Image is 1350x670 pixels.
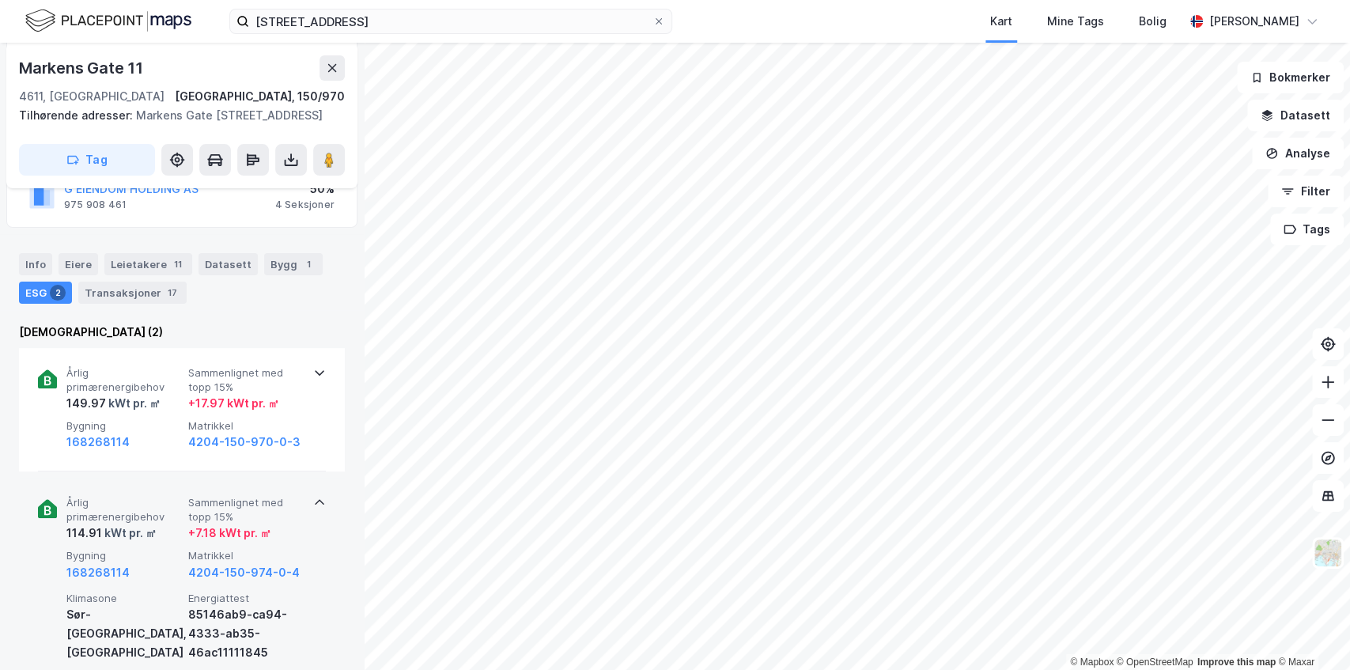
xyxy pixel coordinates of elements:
div: Info [19,253,52,275]
div: 4611, [GEOGRAPHIC_DATA] [19,87,164,106]
span: Energiattest [188,592,304,605]
span: Bygning [66,549,182,562]
div: 50% [275,180,335,199]
div: Bolig [1139,12,1167,31]
span: Tilhørende adresser: [19,108,136,122]
span: Matrikkel [188,549,304,562]
div: Sør-[GEOGRAPHIC_DATA], [GEOGRAPHIC_DATA] [66,605,182,662]
span: Klimasone [66,592,182,605]
button: Tags [1270,214,1344,245]
div: Mine Tags [1047,12,1104,31]
div: + 7.18 kWt pr. ㎡ [188,524,271,543]
div: 114.91 [66,524,157,543]
div: 2 [50,285,66,301]
div: [GEOGRAPHIC_DATA], 150/970 [175,87,345,106]
div: [DEMOGRAPHIC_DATA] (2) [19,323,345,342]
div: Eiere [59,253,98,275]
div: 975 908 461 [64,199,127,211]
span: Sammenlignet med topp 15% [188,496,304,524]
a: Mapbox [1070,657,1114,668]
span: Bygning [66,419,182,433]
span: Årlig primærenergibehov [66,366,182,394]
div: 85146ab9-ca94-4333-ab35-46ac11111845 [188,605,304,662]
a: Improve this map [1197,657,1276,668]
div: Kontrollprogram for chat [1271,594,1350,670]
div: 4 Seksjoner [275,199,335,211]
span: Sammenlignet med topp 15% [188,366,304,394]
div: kWt pr. ㎡ [102,524,157,543]
img: logo.f888ab2527a4732fd821a326f86c7f29.svg [25,7,191,35]
button: Tag [19,144,155,176]
div: 17 [164,285,180,301]
input: Søk på adresse, matrikkel, gårdeiere, leietakere eller personer [249,9,652,33]
div: Leietakere [104,253,192,275]
img: Z [1313,538,1343,568]
div: 149.97 [66,394,161,413]
button: 168268114 [66,433,130,452]
button: Filter [1268,176,1344,207]
a: OpenStreetMap [1117,657,1193,668]
div: 1 [301,256,316,272]
div: Datasett [199,253,258,275]
div: Transaksjoner [78,282,187,304]
span: Årlig primærenergibehov [66,496,182,524]
button: Datasett [1247,100,1344,131]
div: Bygg [264,253,323,275]
button: Analyse [1252,138,1344,169]
button: 4204-150-970-0-3 [188,433,301,452]
button: 4204-150-974-0-4 [188,563,300,582]
div: Markens Gate [STREET_ADDRESS] [19,106,332,125]
button: 168268114 [66,563,130,582]
div: 11 [170,256,186,272]
div: ESG [19,282,72,304]
div: Markens Gate 11 [19,55,146,81]
div: kWt pr. ㎡ [106,394,161,413]
span: Matrikkel [188,419,304,433]
div: + 17.97 kWt pr. ㎡ [188,394,279,413]
div: [PERSON_NAME] [1209,12,1299,31]
div: Kart [990,12,1012,31]
iframe: Chat Widget [1271,594,1350,670]
button: Bokmerker [1237,62,1344,93]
